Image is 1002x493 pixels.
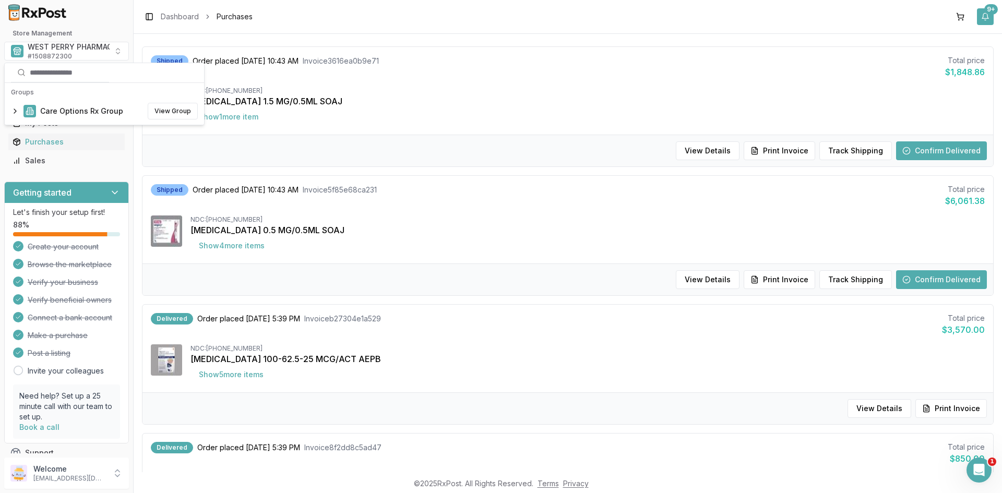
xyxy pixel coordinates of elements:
[193,185,299,195] span: Order placed [DATE] 10:43 AM
[190,365,272,384] button: Show5more items
[819,270,892,289] button: Track Shipping
[190,344,985,353] div: NDC: [PHONE_NUMBER]
[193,56,299,66] span: Order placed [DATE] 10:43 AM
[563,479,589,488] a: Privacy
[676,270,739,289] button: View Details
[190,236,273,255] button: Show4more items
[744,141,815,160] button: Print Invoice
[4,152,129,169] button: Sales
[13,186,71,199] h3: Getting started
[848,399,911,418] button: View Details
[945,55,985,66] div: Total price
[217,11,253,22] span: Purchases
[28,242,99,252] span: Create your account
[28,312,112,323] span: Connect a bank account
[4,134,129,150] button: Purchases
[151,55,188,67] div: Shipped
[190,215,985,224] div: NDC: [PHONE_NUMBER]
[896,270,987,289] button: Confirm Delivered
[304,314,381,324] span: Invoice b27304e1a529
[151,313,193,324] div: Delivered
[28,277,98,287] span: Verify your business
[13,137,121,147] div: Purchases
[28,330,88,341] span: Make a purchase
[896,141,987,160] button: Confirm Delivered
[33,474,106,483] p: [EMAIL_ADDRESS][DOMAIN_NAME]
[948,452,985,465] div: $850.00
[10,465,27,482] img: User avatar
[945,184,985,195] div: Total price
[303,56,379,66] span: Invoice 3616ea0b9e71
[28,259,112,270] span: Browse the marketplace
[19,423,59,431] a: Book a call
[942,313,985,323] div: Total price
[819,141,892,160] button: Track Shipping
[197,442,300,453] span: Order placed [DATE] 5:39 PM
[4,29,129,38] h2: Store Management
[197,314,300,324] span: Order placed [DATE] 5:39 PM
[7,85,202,100] div: Groups
[977,8,994,25] button: 9+
[28,348,70,358] span: Post a listing
[676,141,739,160] button: View Details
[28,295,112,305] span: Verify beneficial owners
[945,195,985,207] div: $6,061.38
[303,185,377,195] span: Invoice 5f85e68ca231
[33,464,106,474] p: Welcome
[988,458,996,466] span: 1
[151,184,188,196] div: Shipped
[945,66,985,78] div: $1,848.86
[190,353,985,365] div: [MEDICAL_DATA] 100-62.5-25 MCG/ACT AEPB
[148,103,198,119] button: View Group
[984,4,998,15] div: 9+
[13,220,29,230] span: 88 %
[915,399,987,418] button: Print Invoice
[744,270,815,289] button: Print Invoice
[151,442,193,453] div: Delivered
[161,11,253,22] nav: breadcrumb
[151,215,182,247] img: Wegovy 0.5 MG/0.5ML SOAJ
[8,133,125,151] a: Purchases
[304,442,381,453] span: Invoice 8f2dd8c5ad47
[948,442,985,452] div: Total price
[4,443,129,462] button: Support
[151,344,182,376] img: Trelegy Ellipta 100-62.5-25 MCG/ACT AEPB
[538,479,559,488] a: Terms
[4,42,129,61] button: Select a view
[190,95,985,107] div: [MEDICAL_DATA] 1.5 MG/0.5ML SOAJ
[13,155,121,166] div: Sales
[190,107,267,126] button: Show1more item
[8,151,125,170] a: Sales
[942,323,985,336] div: $3,570.00
[19,391,114,422] p: Need help? Set up a 25 minute call with our team to set up.
[190,224,985,236] div: [MEDICAL_DATA] 0.5 MG/0.5ML SOAJ
[40,106,123,116] span: Care Options Rx Group
[28,42,133,52] span: WEST PERRY PHARMACY INC
[190,87,985,95] div: NDC: [PHONE_NUMBER]
[28,366,104,376] a: Invite your colleagues
[4,4,71,21] img: RxPost Logo
[967,458,992,483] iframe: Intercom live chat
[28,52,72,61] span: # 1508872300
[13,207,120,218] p: Let's finish your setup first!
[161,11,199,22] a: Dashboard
